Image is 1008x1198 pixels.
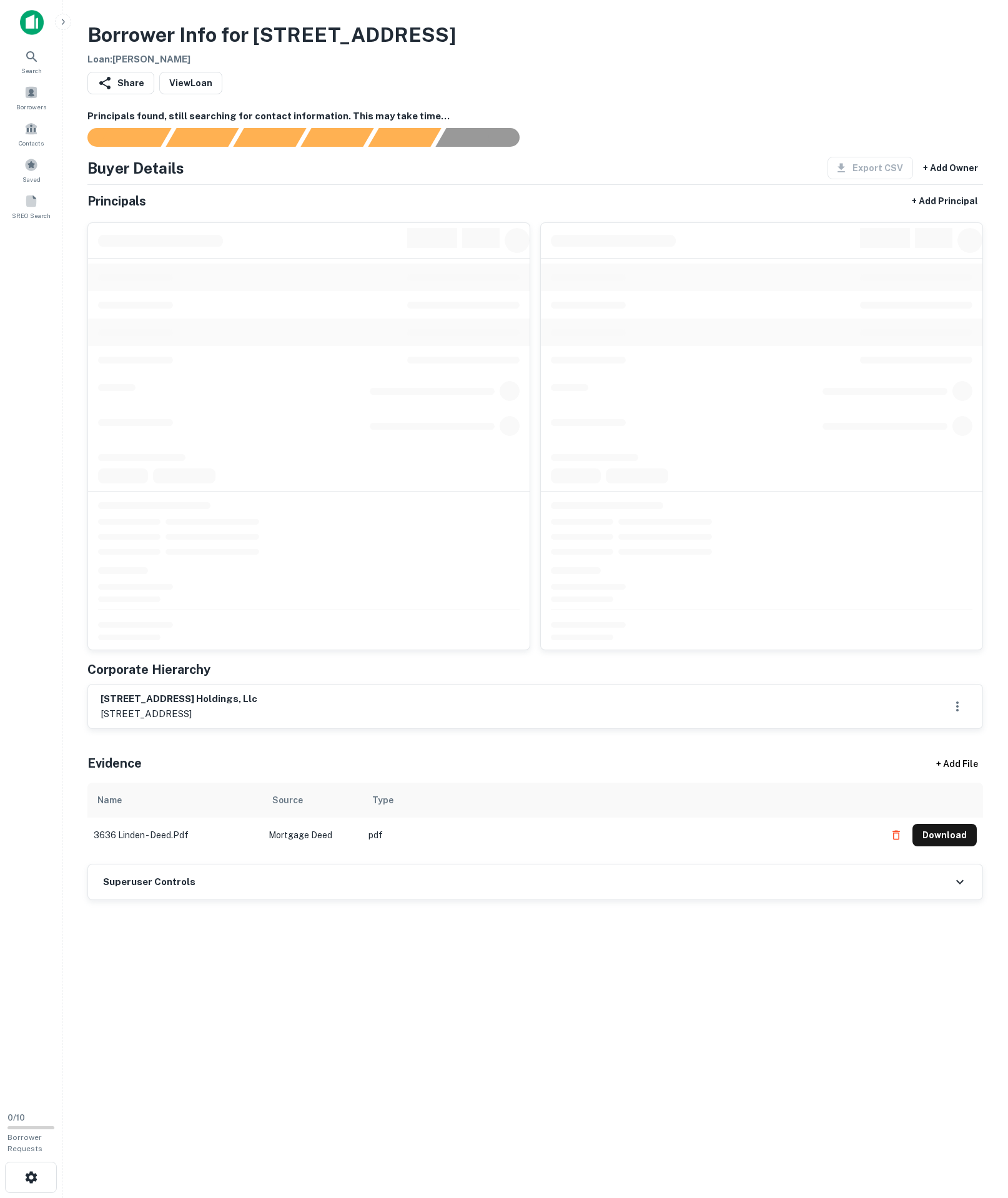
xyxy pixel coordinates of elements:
[4,117,59,151] a: Contacts
[87,754,142,773] h5: Evidence
[87,157,184,179] h4: Buyer Details
[362,818,879,853] td: pdf
[4,44,59,78] a: Search
[946,1098,1008,1158] iframe: Chat Widget
[97,793,122,808] div: Name
[300,128,373,147] div: Principals found, AI now looking for contact information...
[87,783,983,864] div: scrollable content
[166,128,239,147] div: Your request is received and processing...
[101,706,257,721] p: [STREET_ADDRESS]
[262,783,362,818] th: Source
[21,66,42,76] span: Search
[362,783,879,818] th: Type
[272,793,303,808] div: Source
[372,793,393,808] div: Type
[913,753,1001,775] div: + Add File
[87,783,262,818] th: Name
[4,189,59,223] a: SREO Search
[918,157,983,179] button: + Add Owner
[87,660,210,679] h5: Corporate Hierarchy
[262,818,362,853] td: Mortgage Deed
[103,875,195,889] h6: Superuser Controls
[87,818,262,853] td: 3636 linden - deed.pdf
[12,210,51,220] span: SREO Search
[87,20,456,50] h3: Borrower Info for [STREET_ADDRESS]
[22,174,41,184] span: Saved
[19,138,44,148] span: Contacts
[4,81,59,114] a: Borrowers
[368,128,441,147] div: Principals found, still searching for contact information. This may take time...
[436,128,535,147] div: AI fulfillment process complete.
[87,192,146,210] h5: Principals
[101,692,257,706] h6: [STREET_ADDRESS] holdings, llc
[20,10,44,35] img: capitalize-icon.png
[159,72,222,94] a: ViewLoan
[4,153,59,187] a: Saved
[7,1113,25,1122] span: 0 / 10
[72,128,166,147] div: Sending borrower request to AI...
[912,824,977,846] button: Download
[885,825,907,845] button: Delete file
[16,102,46,112] span: Borrowers
[87,72,154,94] button: Share
[233,128,306,147] div: Documents found, AI parsing details...
[87,52,456,67] h6: Loan : [PERSON_NAME]
[907,190,983,212] button: + Add Principal
[7,1133,42,1153] span: Borrower Requests
[87,109,983,124] h6: Principals found, still searching for contact information. This may take time...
